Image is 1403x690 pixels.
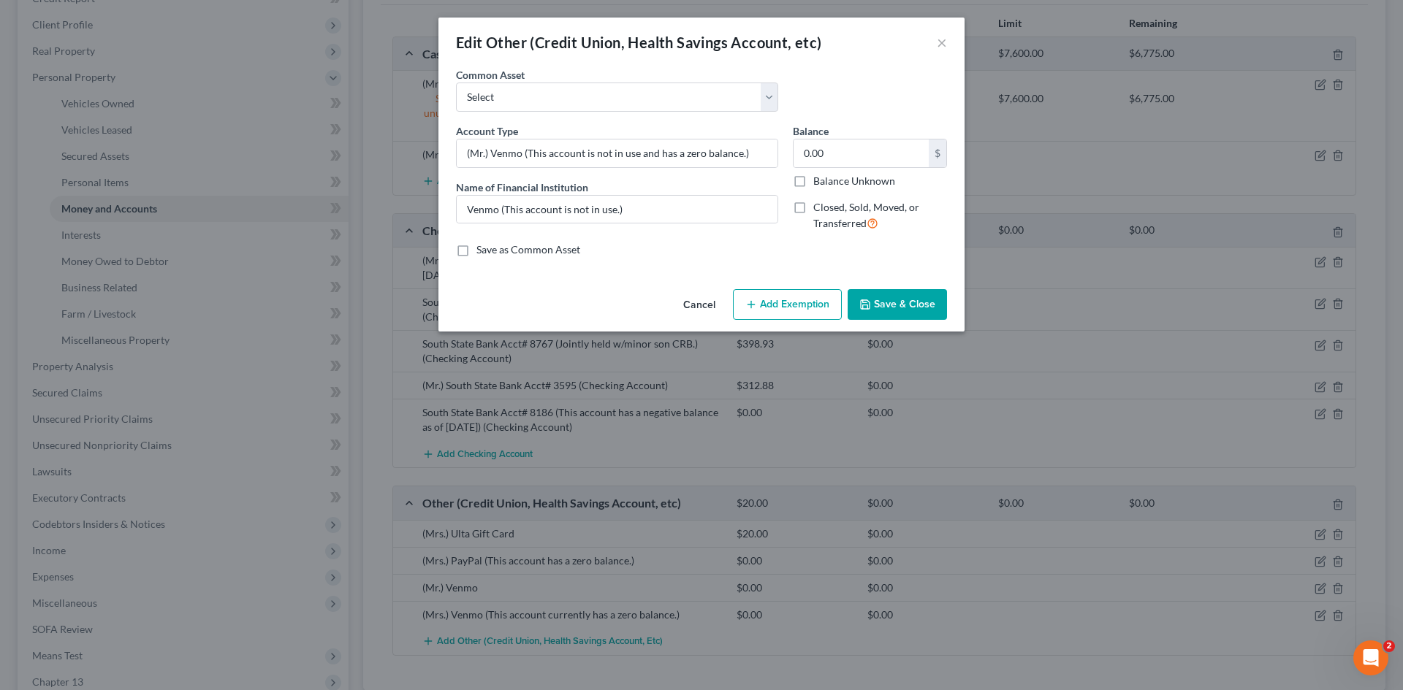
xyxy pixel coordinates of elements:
[733,289,842,320] button: Add Exemption
[929,139,946,167] div: $
[813,174,895,188] label: Balance Unknown
[793,123,829,139] label: Balance
[672,291,727,320] button: Cancel
[1383,640,1395,652] span: 2
[456,32,822,53] div: Edit Other (Credit Union, Health Savings Account, etc)
[476,242,580,257] label: Save as Common Asset
[457,196,777,223] input: Enter name...
[456,181,588,193] span: Name of Financial Institution
[794,139,929,167] input: 0.00
[457,139,777,167] input: Credit Union, HSA, etc
[456,123,518,139] label: Account Type
[456,67,525,83] label: Common Asset
[848,289,947,320] button: Save & Close
[937,34,947,51] button: ×
[813,201,919,229] span: Closed, Sold, Moved, or Transferred
[1353,640,1388,675] iframe: Intercom live chat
